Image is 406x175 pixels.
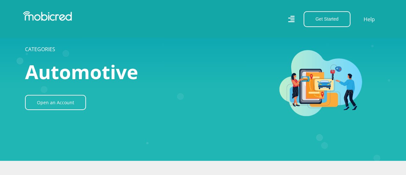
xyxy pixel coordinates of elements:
[304,11,350,27] button: Get Started
[25,46,55,53] a: CATEGORIES
[363,15,375,23] a: Help
[23,11,72,21] img: Mobicred
[177,23,381,138] img: Automotive
[25,95,86,110] a: Open an Account
[25,59,138,85] span: Automotive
